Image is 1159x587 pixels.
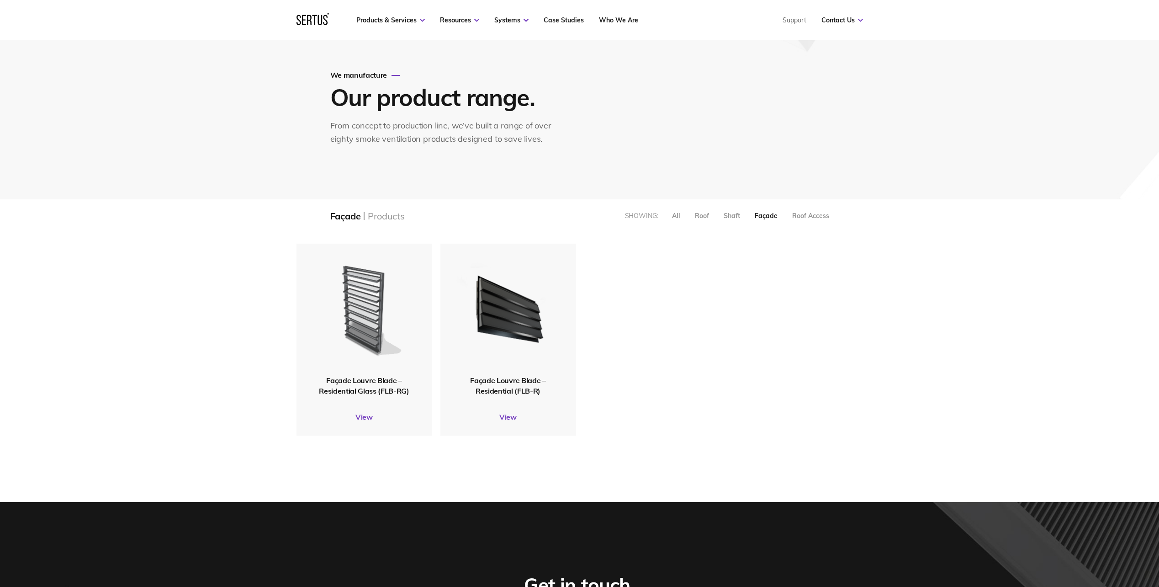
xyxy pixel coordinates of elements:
[330,70,561,80] div: We manufacture
[724,212,740,220] div: Shaft
[356,16,425,24] a: Products & Services
[695,212,709,220] div: Roof
[330,210,361,222] div: Façade
[599,16,638,24] a: Who We Are
[672,212,680,220] div: All
[440,16,479,24] a: Resources
[296,412,432,422] a: View
[783,16,806,24] a: Support
[319,376,409,395] span: Façade Louvre Blade – Residential Glass (FLB-RG)
[625,212,658,220] div: Showing:
[494,16,529,24] a: Systems
[440,412,576,422] a: View
[792,212,829,220] div: Roof Access
[330,82,559,112] h1: Our product range.
[995,481,1159,587] iframe: Chat Widget
[544,16,584,24] a: Case Studies
[755,212,778,220] div: Façade
[368,210,404,222] div: Products
[821,16,863,24] a: Contact Us
[470,376,545,395] span: Façade Louvre Blade – Residential (FLB-R)
[330,119,561,146] div: From concept to production line, we’ve built a range of over eighty smoke ventilation products de...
